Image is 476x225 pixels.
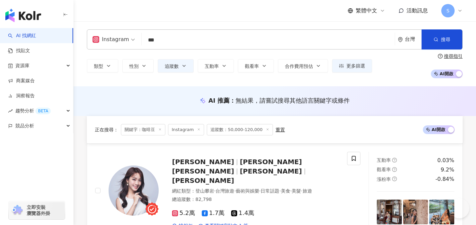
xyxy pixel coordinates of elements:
span: question-circle [392,158,397,162]
span: 1.4萬 [231,210,254,217]
span: 追蹤數 [165,64,179,69]
span: 登山攀岩 [195,188,214,194]
span: [PERSON_NAME] [240,167,302,175]
span: 1.7萬 [202,210,225,217]
div: 網紅類型 ： [172,188,339,195]
span: 關鍵字：咖啡豆 [121,124,165,135]
span: Instagram [168,124,204,135]
button: 搜尋 [422,29,462,49]
button: 合作費用預估 [278,59,328,73]
button: 觀看率 [238,59,274,73]
span: 活動訊息 [407,7,428,14]
span: · [301,188,302,194]
img: post-image [403,200,428,225]
div: -0.84% [435,176,454,183]
iframe: Help Scout Beacon - Open [449,198,469,218]
span: 資源庫 [15,58,29,73]
span: rise [8,109,13,113]
img: KOL Avatar [109,165,159,216]
span: 競品分析 [15,118,34,133]
span: environment [398,37,403,42]
img: post-image [429,200,454,225]
span: question-circle [392,167,397,172]
span: 美食 [281,188,290,194]
button: 追蹤數 [158,59,194,73]
span: S [447,7,450,14]
a: searchAI 找網紅 [8,32,36,39]
span: 正在搜尋 ： [95,127,118,132]
a: 找貼文 [8,47,30,54]
span: 類型 [94,64,103,69]
span: question-circle [392,177,397,181]
span: 追蹤數：50,000-120,000 [207,124,273,135]
span: 無結果，請嘗試搜尋其他語言關鍵字或條件 [235,97,350,104]
span: · [259,188,261,194]
div: 重置 [276,127,285,132]
span: · [290,188,292,194]
div: 搜尋指引 [444,53,463,59]
div: BETA [35,108,51,114]
span: · [234,188,235,194]
div: 9.2% [441,166,454,174]
span: 合作費用預估 [285,64,313,69]
span: 立即安裝 瀏覽器外掛 [27,204,50,216]
span: 搜尋 [441,37,450,42]
div: AI 推薦 ： [208,96,350,105]
button: 更多篩選 [332,59,372,73]
span: 互動率 [205,64,219,69]
span: [PERSON_NAME] [172,177,234,185]
div: 0.03% [437,157,454,164]
span: 旅遊 [303,188,312,194]
span: 性別 [129,64,139,69]
span: · [279,188,281,194]
button: 互動率 [198,59,234,73]
div: Instagram [93,34,129,45]
button: 性別 [122,59,154,73]
a: 商案媒合 [8,78,35,84]
span: 台灣旅遊 [215,188,234,194]
div: 總追蹤數 ： 82,798 [172,196,339,203]
span: [PERSON_NAME] [172,158,234,166]
a: 洞察報告 [8,93,35,99]
span: 美髮 [292,188,301,194]
span: 更多篩選 [346,63,365,69]
span: 互動率 [377,157,391,163]
span: 日常話題 [261,188,279,194]
span: 觀看率 [377,167,391,172]
button: 類型 [87,59,118,73]
span: 5.2萬 [172,210,195,217]
a: chrome extension立即安裝 瀏覽器外掛 [9,201,65,219]
img: chrome extension [11,205,24,216]
span: · [214,188,215,194]
div: 台灣 [405,36,422,42]
span: 漲粉率 [377,177,391,182]
span: question-circle [438,54,443,59]
span: 趨勢分析 [15,103,51,118]
span: 繁體中文 [356,7,377,14]
img: logo [5,9,41,22]
span: 藝術與娛樂 [236,188,259,194]
span: 觀看率 [245,64,259,69]
img: post-image [377,200,402,225]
